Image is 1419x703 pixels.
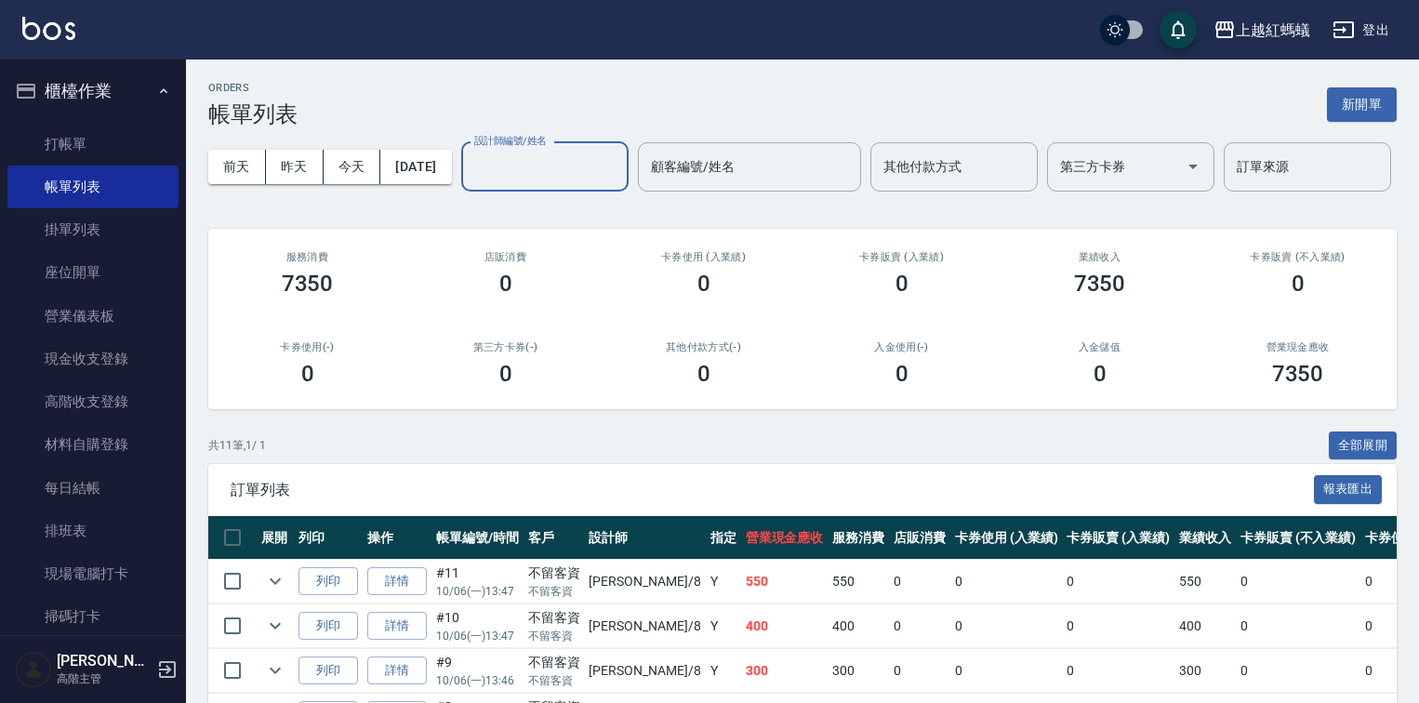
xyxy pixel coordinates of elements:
[1236,604,1360,648] td: 0
[436,583,519,600] p: 10/06 (一) 13:47
[1094,361,1107,387] h3: 0
[261,567,289,595] button: expand row
[7,380,179,423] a: 高階收支登錄
[706,604,741,648] td: Y
[208,101,298,127] h3: 帳單列表
[7,467,179,510] a: 每日結帳
[7,208,179,251] a: 掛單列表
[895,361,908,387] h3: 0
[528,653,580,672] div: 不留客資
[528,628,580,644] p: 不留客資
[431,560,524,604] td: #11
[499,271,512,297] h3: 0
[1221,251,1374,263] h2: 卡券販賣 (不入業績)
[1174,604,1236,648] td: 400
[431,516,524,560] th: 帳單編號/時間
[367,567,427,596] a: 詳情
[1074,271,1126,297] h3: 7350
[298,657,358,685] button: 列印
[584,516,705,560] th: 設計師
[1062,560,1174,604] td: 0
[1062,604,1174,648] td: 0
[1327,95,1397,113] a: 新開單
[889,649,950,693] td: 0
[706,649,741,693] td: Y
[231,251,384,263] h3: 服務消費
[294,516,363,560] th: 列印
[436,672,519,689] p: 10/06 (一) 13:46
[528,672,580,689] p: 不留客資
[1062,649,1174,693] td: 0
[741,649,829,693] td: 300
[7,595,179,638] a: 掃碼打卡
[57,670,152,687] p: 高階主管
[1062,516,1174,560] th: 卡券販賣 (入業績)
[1023,251,1176,263] h2: 業績收入
[828,560,889,604] td: 550
[1174,649,1236,693] td: 300
[208,150,266,184] button: 前天
[57,652,152,670] h5: [PERSON_NAME]
[208,82,298,94] h2: ORDERS
[298,612,358,641] button: 列印
[7,123,179,166] a: 打帳單
[1236,560,1360,604] td: 0
[1329,431,1398,460] button: 全部展開
[950,604,1063,648] td: 0
[528,564,580,583] div: 不留客資
[1023,341,1176,353] h2: 入金儲值
[266,150,324,184] button: 昨天
[7,552,179,595] a: 現場電腦打卡
[363,516,431,560] th: 操作
[1236,649,1360,693] td: 0
[828,604,889,648] td: 400
[499,361,512,387] h3: 0
[1314,475,1383,504] button: 報表匯出
[825,341,978,353] h2: 入金使用(-)
[380,150,451,184] button: [DATE]
[706,516,741,560] th: 指定
[7,166,179,208] a: 帳單列表
[7,510,179,552] a: 排班表
[257,516,294,560] th: 展開
[429,341,582,353] h2: 第三方卡券(-)
[208,437,266,454] p: 共 11 筆, 1 / 1
[474,134,547,148] label: 設計師編號/姓名
[367,612,427,641] a: 詳情
[1174,560,1236,604] td: 550
[950,649,1063,693] td: 0
[584,649,705,693] td: [PERSON_NAME] /8
[895,271,908,297] h3: 0
[889,604,950,648] td: 0
[627,341,780,353] h2: 其他付款方式(-)
[1325,13,1397,47] button: 登出
[741,516,829,560] th: 營業現金應收
[1327,87,1397,122] button: 新開單
[1206,11,1318,49] button: 上越紅螞蟻
[1174,516,1236,560] th: 業績收入
[22,17,75,40] img: Logo
[1236,19,1310,42] div: 上越紅螞蟻
[231,481,1314,499] span: 訂單列表
[7,423,179,466] a: 材料自購登錄
[1314,480,1383,497] a: 報表匯出
[741,604,829,648] td: 400
[436,628,519,644] p: 10/06 (一) 13:47
[431,604,524,648] td: #10
[231,341,384,353] h2: 卡券使用(-)
[261,657,289,684] button: expand row
[1292,271,1305,297] h3: 0
[889,560,950,604] td: 0
[431,649,524,693] td: #9
[950,560,1063,604] td: 0
[301,361,314,387] h3: 0
[7,67,179,115] button: 櫃檯作業
[1160,11,1197,48] button: save
[1236,516,1360,560] th: 卡券販賣 (不入業績)
[528,608,580,628] div: 不留客資
[429,251,582,263] h2: 店販消費
[825,251,978,263] h2: 卡券販賣 (入業績)
[1221,341,1374,353] h2: 營業現金應收
[584,560,705,604] td: [PERSON_NAME] /8
[528,583,580,600] p: 不留客資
